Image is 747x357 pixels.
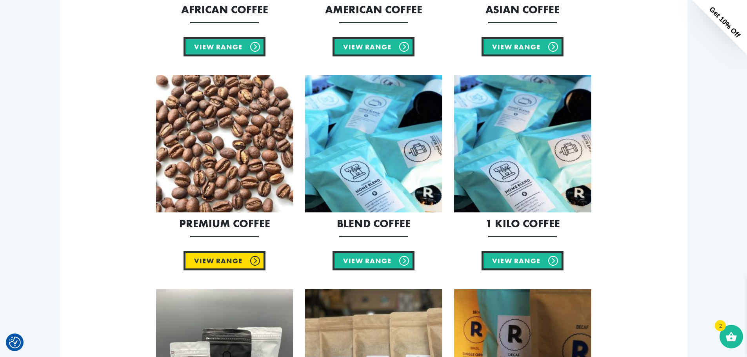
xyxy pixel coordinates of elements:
[9,337,21,348] img: Revisit consent button
[715,320,726,331] span: 2
[708,5,742,39] span: Get 10% Off
[156,4,293,15] h2: African Coffee
[9,337,21,348] button: Consent Preferences
[482,251,563,270] a: View Range
[454,75,591,212] img: 1 Kilo Coffee
[454,4,591,15] h2: Asian Coffee
[184,251,265,270] a: View Range
[156,75,293,212] img: Premium Coffee
[333,37,414,56] a: View Range
[454,218,591,229] h2: 1 Kilo Coffee
[333,251,414,270] a: View Range
[305,218,442,229] h2: Blend Coffee
[184,37,265,56] a: View Range
[156,218,293,229] h2: Premium Coffee
[482,37,563,56] a: View Range
[305,4,442,15] h2: American Coffee
[305,75,442,212] img: Blend Coffee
